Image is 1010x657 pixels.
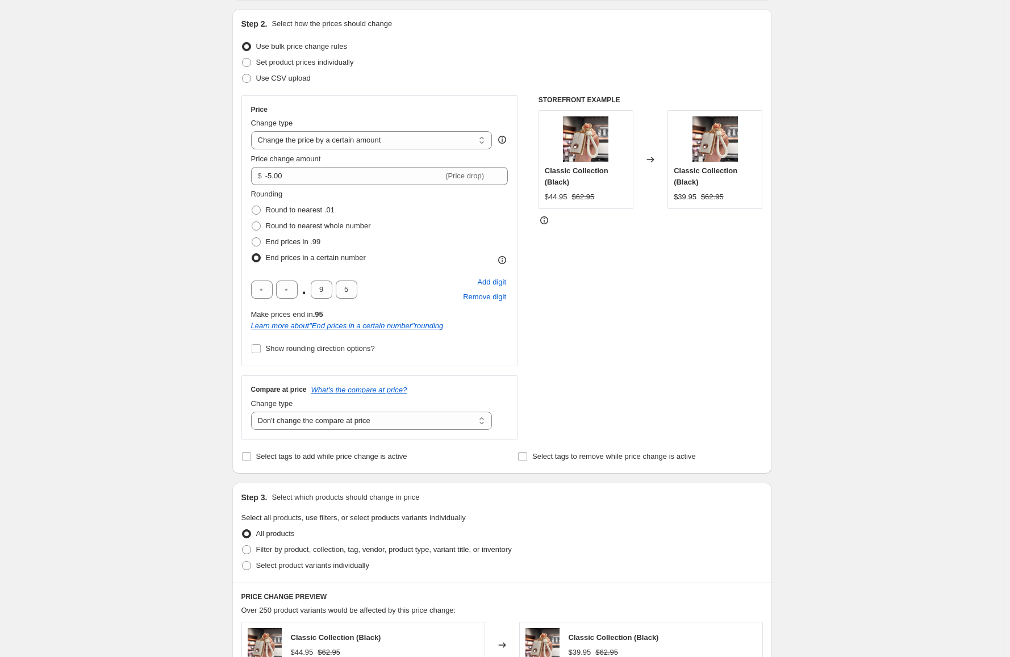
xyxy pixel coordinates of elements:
[241,606,456,614] span: Over 250 product variants would be affected by this price change:
[291,633,381,642] span: Classic Collection (Black)
[463,291,506,303] span: Remove digit
[692,116,738,162] img: S5be13cfcf733412e9396a776df39b641N_80x.webp
[301,281,307,299] span: .
[569,633,659,642] span: Classic Collection (Black)
[311,386,407,394] button: What's the compare at price?
[256,452,407,461] span: Select tags to add while price change is active
[272,492,419,503] p: Select which products should change in price
[461,290,508,304] button: Remove placeholder
[241,592,763,601] h6: PRICE CHANGE PREVIEW
[674,191,696,203] div: $39.95
[266,253,366,262] span: End prices in a certain number
[477,277,506,288] span: Add digit
[241,492,268,503] h2: Step 3.
[674,166,737,186] span: Classic Collection (Black)
[496,134,508,145] div: help
[256,58,354,66] span: Set product prices individually
[266,237,321,246] span: End prices in .99
[251,385,307,394] h3: Compare at price
[701,191,724,203] strike: $62.95
[256,74,311,82] span: Use CSV upload
[251,190,283,198] span: Rounding
[475,275,508,290] button: Add placeholder
[251,310,323,319] span: Make prices end in
[256,545,512,554] span: Filter by product, collection, tag, vendor, product type, variant title, or inventory
[256,561,369,570] span: Select product variants individually
[265,167,443,185] input: -10.00
[251,105,268,114] h3: Price
[251,321,444,330] a: Learn more about"End prices in a certain number"rounding
[276,281,298,299] input: ﹡
[266,344,375,353] span: Show rounding direction options?
[251,321,444,330] i: Learn more about " End prices in a certain number " rounding
[256,529,295,538] span: All products
[572,191,595,203] strike: $62.95
[251,119,293,127] span: Change type
[251,399,293,408] span: Change type
[445,171,484,180] span: (Price drop)
[251,154,321,163] span: Price change amount
[256,42,347,51] span: Use bulk price change rules
[266,206,335,214] span: Round to nearest .01
[532,452,696,461] span: Select tags to remove while price change is active
[241,18,268,30] h2: Step 2.
[241,513,466,522] span: Select all products, use filters, or select products variants individually
[545,166,608,186] span: Classic Collection (Black)
[545,191,567,203] div: $44.95
[266,221,371,230] span: Round to nearest whole number
[311,281,332,299] input: ﹡
[563,116,608,162] img: S5be13cfcf733412e9396a776df39b641N_80x.webp
[336,281,357,299] input: ﹡
[539,95,763,104] h6: STOREFRONT EXAMPLE
[251,281,273,299] input: ﹡
[258,171,262,180] span: $
[272,18,392,30] p: Select how the prices should change
[313,310,323,319] b: .95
